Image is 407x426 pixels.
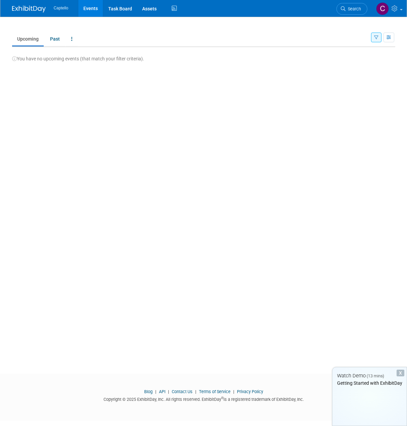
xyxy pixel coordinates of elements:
[367,374,384,378] span: (13 mins)
[144,389,153,394] a: Blog
[332,372,407,379] div: Watch Demo
[12,56,144,61] span: You have no upcoming events (that match your filter criteria).
[12,6,46,12] img: ExhibitDay
[232,389,236,394] span: |
[332,380,407,386] div: Getting Started with ExhibitDay
[194,389,198,394] span: |
[221,396,223,400] sup: ®
[45,33,65,45] a: Past
[397,370,404,376] div: Dismiss
[159,389,165,394] a: API
[166,389,171,394] span: |
[199,389,231,394] a: Terms of Service
[237,389,263,394] a: Privacy Policy
[345,6,361,11] span: Search
[376,2,389,15] img: Candice Bakke
[54,6,69,10] span: Captello
[154,389,158,394] span: |
[12,33,44,45] a: Upcoming
[172,389,193,394] a: Contact Us
[336,3,367,15] a: Search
